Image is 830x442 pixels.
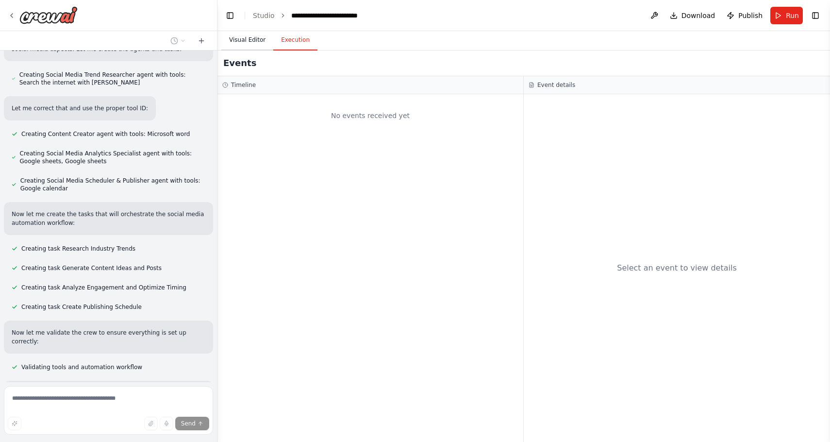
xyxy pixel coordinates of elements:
[144,417,158,430] button: Upload files
[12,210,205,227] p: Now let me create the tasks that will orchestrate the social media automation workflow:
[21,363,142,371] span: Validating tools and automation workflow
[738,11,763,20] span: Publish
[19,71,205,86] span: Creating Social Media Trend Researcher agent with tools: Search the internet with [PERSON_NAME]
[617,262,737,274] div: Select an event to view details
[21,284,186,291] span: Creating task Analyze Engagement and Optimize Timing
[723,7,766,24] button: Publish
[12,328,205,346] p: Now let me validate the crew to ensure everything is set up correctly:
[8,417,21,430] button: Improve this prompt
[273,30,317,51] button: Execution
[19,6,78,24] img: Logo
[21,245,135,253] span: Creating task Research Industry Trends
[223,9,237,22] button: Hide left sidebar
[21,130,190,138] span: Creating Content Creator agent with tools: Microsoft word
[12,104,148,113] p: Let me correct that and use the proper tool ID:
[537,81,575,89] h3: Event details
[175,417,209,430] button: Send
[166,35,190,47] button: Switch to previous chat
[223,56,256,70] h2: Events
[21,303,142,311] span: Creating task Create Publishing Schedule
[809,9,822,22] button: Show right sidebar
[681,11,715,20] span: Download
[253,12,275,19] a: Studio
[253,11,385,20] nav: breadcrumb
[20,150,205,165] span: Creating Social Media Analytics Specialist agent with tools: Google sheets, Google sheets
[20,177,205,192] span: Creating Social Media Scheduler & Publisher agent with tools: Google calendar
[21,264,162,272] span: Creating task Generate Content Ideas and Posts
[194,35,209,47] button: Start a new chat
[770,7,803,24] button: Run
[221,30,273,51] button: Visual Editor
[160,417,173,430] button: Click to speak your automation idea
[181,420,196,427] span: Send
[231,81,256,89] h3: Timeline
[222,99,518,132] div: No events received yet
[786,11,799,20] span: Run
[666,7,719,24] button: Download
